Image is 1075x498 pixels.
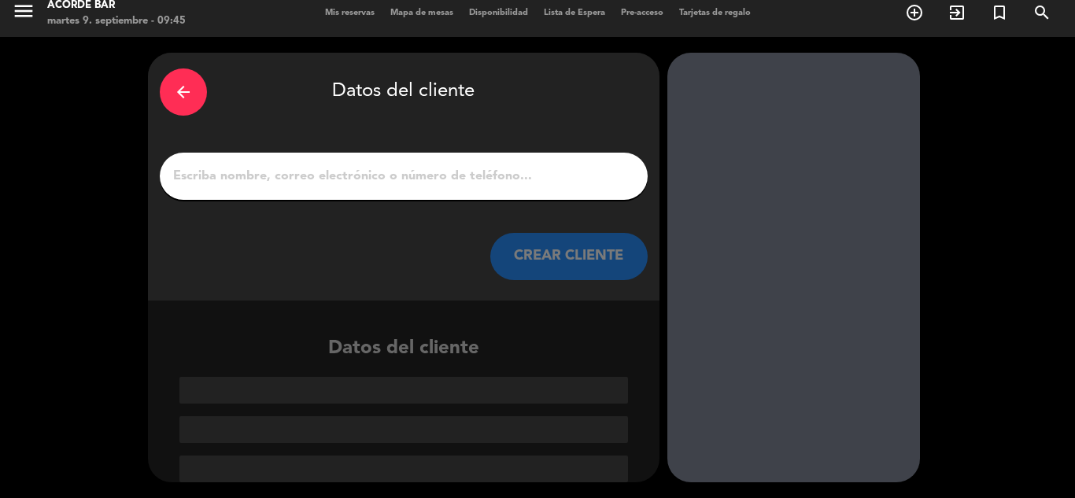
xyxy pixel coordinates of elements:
button: CREAR CLIENTE [490,233,648,280]
span: Mapa de mesas [382,9,461,17]
div: Datos del cliente [160,65,648,120]
i: exit_to_app [948,3,966,22]
div: Datos del cliente [148,334,659,482]
input: Escriba nombre, correo electrónico o número de teléfono... [172,165,636,187]
span: Lista de Espera [536,9,613,17]
span: Disponibilidad [461,9,536,17]
i: add_circle_outline [905,3,924,22]
i: turned_in_not [990,3,1009,22]
span: Mis reservas [317,9,382,17]
span: Tarjetas de regalo [671,9,759,17]
div: martes 9. septiembre - 09:45 [47,13,186,29]
i: search [1033,3,1051,22]
span: Pre-acceso [613,9,671,17]
i: arrow_back [174,83,193,101]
